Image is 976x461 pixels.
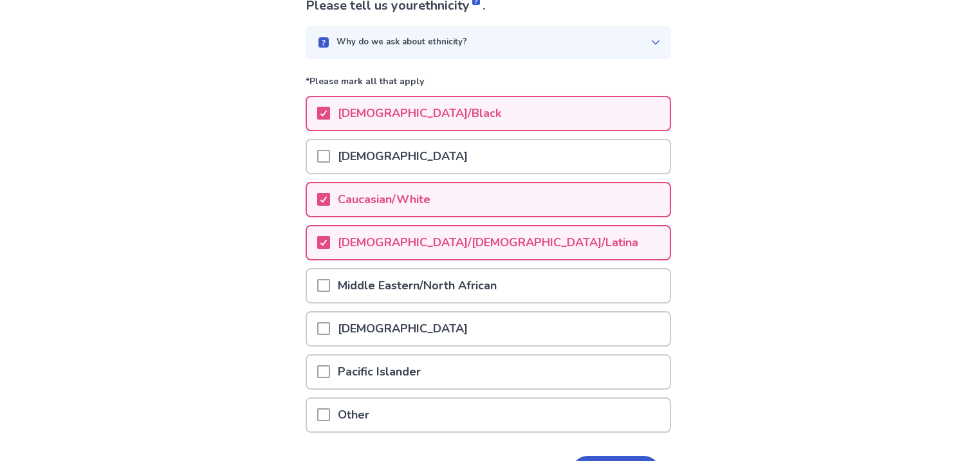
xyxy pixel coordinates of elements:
p: [DEMOGRAPHIC_DATA]/Black [330,97,509,130]
p: Middle Eastern/North African [330,269,504,302]
p: *Please mark all that apply [306,75,671,96]
p: Other [330,399,377,431]
p: Caucasian/White [330,183,438,216]
p: Pacific Islander [330,356,428,388]
p: [DEMOGRAPHIC_DATA] [330,312,475,345]
p: [DEMOGRAPHIC_DATA]/[DEMOGRAPHIC_DATA]/Latina [330,226,646,259]
p: [DEMOGRAPHIC_DATA] [330,140,475,173]
p: Why do we ask about ethnicity? [336,36,467,49]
